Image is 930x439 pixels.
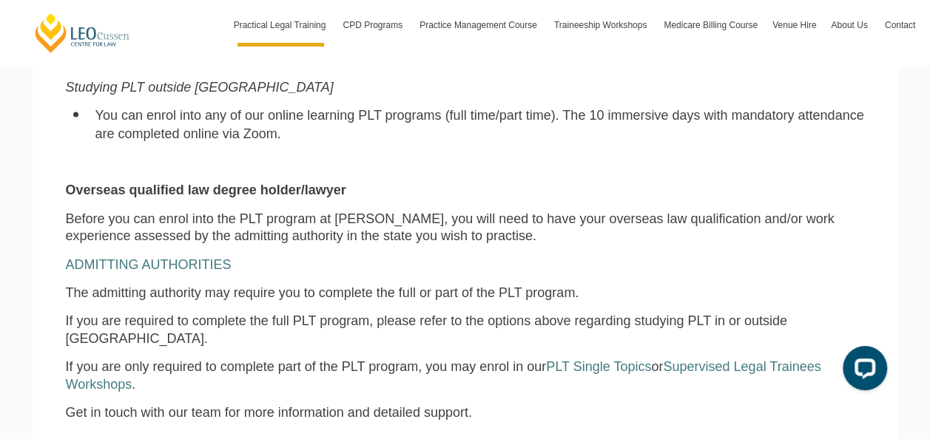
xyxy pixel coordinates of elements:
span: If you are required to complete the full PLT program, please refer to the options above regarding... [66,313,787,344]
span: The admitting authority may require you to complete the full or part of the PLT program. [66,285,579,299]
span: or [651,358,663,373]
span: Get in touch with our team for more information and detailed support. [66,404,472,419]
a: Practice Management Course [412,4,547,47]
span: If you are only required to complete part of the PLT program, you may enrol in our [66,358,547,373]
span: You can enrol into any of our online learning PLT programs (full time/part time). The 10 immersiv... [95,108,864,140]
a: CPD Programs [335,4,412,47]
a: Medicare Billing Course [656,4,765,47]
iframe: LiveChat chat widget [831,340,893,402]
a: ADMITTING AUTHORITIES [66,256,232,271]
a: [PERSON_NAME] Centre for Law [33,12,132,54]
a: PLT Single Topics [546,358,651,373]
span: . [132,376,135,391]
a: Contact [877,4,923,47]
a: Venue Hire [765,4,823,47]
a: Supervised Legal Trainees Workshops [66,358,821,390]
a: Traineeship Workshops [547,4,656,47]
strong: Overseas qualified law degree holder/lawyer [66,182,346,197]
span: Before you can enrol into the PLT program at [PERSON_NAME], you will need to have your overseas l... [66,211,835,242]
a: About Us [823,4,877,47]
a: Practical Legal Training [226,4,336,47]
span: Studying PLT outside [GEOGRAPHIC_DATA] [66,80,334,95]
